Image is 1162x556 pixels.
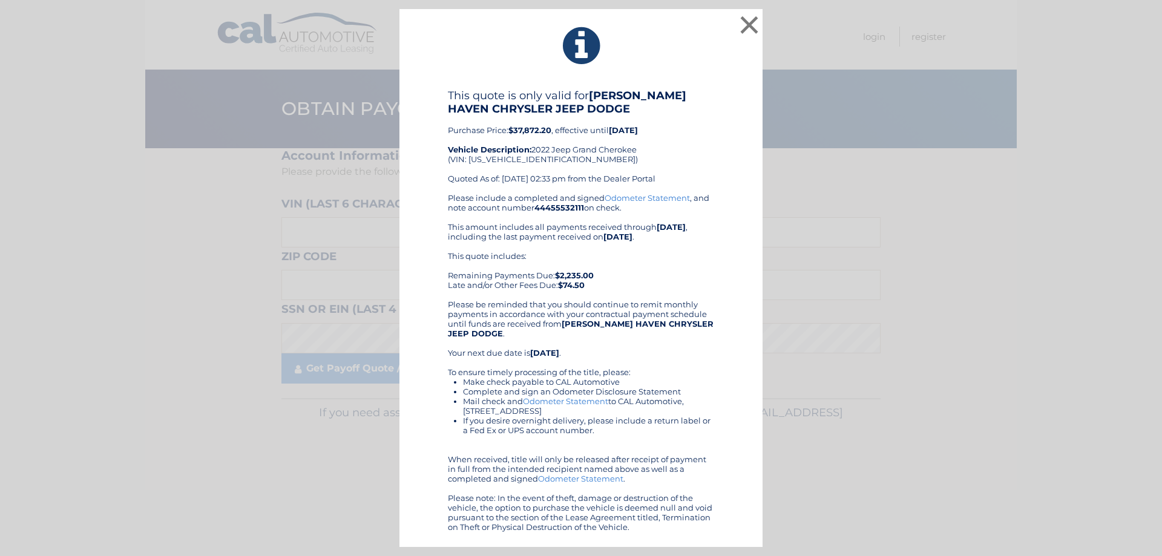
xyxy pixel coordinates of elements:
b: $2,235.00 [555,270,594,280]
li: Complete and sign an Odometer Disclosure Statement [463,387,714,396]
b: [DATE] [530,348,559,358]
div: Please include a completed and signed , and note account number on check. This amount includes al... [448,193,714,532]
div: This quote includes: Remaining Payments Due: Late and/or Other Fees Due: [448,251,714,290]
h4: This quote is only valid for [448,89,714,116]
b: [PERSON_NAME] HAVEN CHRYSLER JEEP DODGE [448,89,686,116]
strong: Vehicle Description: [448,145,531,154]
a: Odometer Statement [538,474,623,483]
li: If you desire overnight delivery, please include a return label or a Fed Ex or UPS account number. [463,416,714,435]
b: $74.50 [558,280,585,290]
b: $37,872.20 [508,125,551,135]
b: [DATE] [609,125,638,135]
b: [DATE] [657,222,686,232]
div: Purchase Price: , effective until 2022 Jeep Grand Cherokee (VIN: [US_VEHICLE_IDENTIFICATION_NUMBE... [448,89,714,193]
b: [PERSON_NAME] HAVEN CHRYSLER JEEP DODGE [448,319,714,338]
li: Mail check and to CAL Automotive, [STREET_ADDRESS] [463,396,714,416]
b: [DATE] [603,232,632,241]
a: Odometer Statement [605,193,690,203]
button: × [737,13,761,37]
a: Odometer Statement [523,396,608,406]
b: 44455532111 [534,203,584,212]
li: Make check payable to CAL Automotive [463,377,714,387]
